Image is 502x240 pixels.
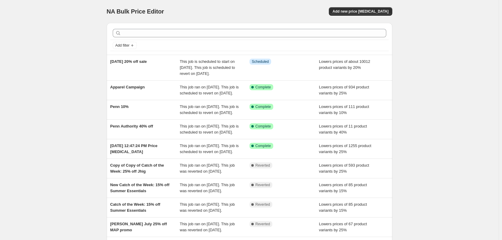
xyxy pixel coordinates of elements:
[319,59,370,70] span: Lowers prices of about 10012 product variants by 20%
[110,143,158,154] span: [DATE] 12:47:24 PM Price [MEDICAL_DATA]
[180,104,239,115] span: This job ran on [DATE]. This job is scheduled to revert on [DATE].
[319,85,369,95] span: Lowers prices of 934 product variants by 25%
[107,8,164,15] span: NA Bulk Price Editor
[252,59,269,64] span: Scheduled
[319,222,367,232] span: Lowers prices of 67 product variants by 25%
[110,183,170,193] span: New Catch of the Week: 15% off Summer Essentials
[180,143,239,154] span: This job ran on [DATE]. This job is scheduled to revert on [DATE].
[180,59,235,76] span: This job is scheduled to start on [DATE]. This job is scheduled to revert on [DATE].
[256,163,270,168] span: Reverted
[180,85,239,95] span: This job ran on [DATE]. This job is scheduled to revert on [DATE].
[256,143,271,148] span: Complete
[180,183,235,193] span: This job ran on [DATE]. This job was reverted on [DATE].
[319,183,367,193] span: Lowers prices of 85 product variants by 15%
[319,163,369,174] span: Lowers prices of 593 product variants by 25%
[110,124,153,128] span: Penn Authority 40% off
[113,42,137,49] button: Add filter
[256,202,270,207] span: Reverted
[256,183,270,187] span: Reverted
[319,104,369,115] span: Lowers prices of 111 product variants by 10%
[110,104,129,109] span: Penn 10%
[256,85,271,90] span: Complete
[329,7,392,16] button: Add new price [MEDICAL_DATA]
[110,85,145,89] span: Apparel Campaign
[319,143,371,154] span: Lowers prices of 1255 product variants by 25%
[180,124,239,134] span: This job ran on [DATE]. This job is scheduled to revert on [DATE].
[110,59,147,64] span: [DATE] 20% off sale
[256,124,271,129] span: Complete
[319,124,367,134] span: Lowers prices of 11 product variants by 40%
[180,202,235,213] span: This job ran on [DATE]. This job was reverted on [DATE].
[115,43,130,48] span: Add filter
[110,222,167,232] span: [PERSON_NAME] July 25% off MAP promo
[110,163,164,174] span: Copy of Copy of Catch of the Week: 25% off Jhig
[180,163,235,174] span: This job ran on [DATE]. This job was reverted on [DATE].
[110,202,161,213] span: Catch of the Week: 15% off Summer Essentials
[256,104,271,109] span: Complete
[180,222,235,232] span: This job ran on [DATE]. This job was reverted on [DATE].
[319,202,367,213] span: Lowers prices of 85 product variants by 15%
[332,9,388,14] span: Add new price [MEDICAL_DATA]
[256,222,270,226] span: Reverted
